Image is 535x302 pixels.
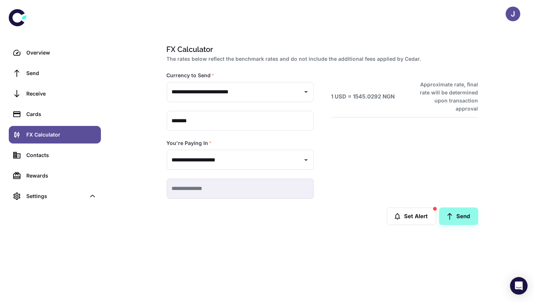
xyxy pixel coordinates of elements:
[26,69,97,77] div: Send
[506,7,520,21] button: J
[387,208,436,225] button: Set Alert
[9,187,101,205] div: Settings
[9,167,101,184] a: Rewards
[412,81,478,113] h6: Approximate rate, final rate will be determined upon transaction approval
[26,192,86,200] div: Settings
[26,151,97,159] div: Contacts
[26,110,97,118] div: Cards
[9,105,101,123] a: Cards
[331,93,395,101] h6: 1 USD = 1545.0292 NGN
[301,87,311,97] button: Open
[26,49,97,57] div: Overview
[301,155,311,165] button: Open
[26,172,97,180] div: Rewards
[9,146,101,164] a: Contacts
[167,139,212,147] label: You're Paying In
[9,85,101,102] a: Receive
[439,208,478,225] a: Send
[26,90,97,98] div: Receive
[167,44,475,55] h1: FX Calculator
[9,64,101,82] a: Send
[26,131,97,139] div: FX Calculator
[9,44,101,61] a: Overview
[167,72,215,79] label: Currency to Send
[9,126,101,143] a: FX Calculator
[510,277,528,295] div: Open Intercom Messenger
